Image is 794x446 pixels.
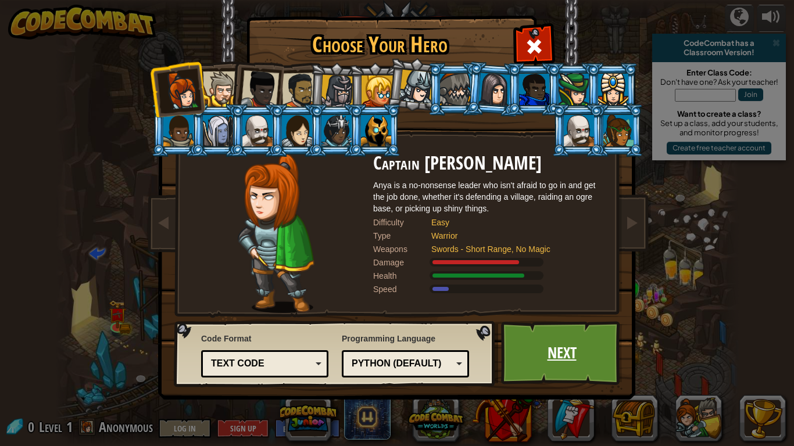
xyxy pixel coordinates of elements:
h2: Captain [PERSON_NAME] [373,153,606,174]
li: Sir Tharin Thunderfist [191,61,243,114]
li: Ritic the Cold [349,104,401,157]
li: Arryn Stonewall [151,104,203,157]
div: Python (Default) [352,357,452,371]
img: language-selector-background.png [174,321,498,387]
div: Gains 140% of listed Warrior armor health. [373,270,606,282]
li: Hattori Hanzō [385,56,443,114]
li: Illia Shieldsmith [270,104,322,157]
div: Warrior [431,230,594,242]
div: Text code [211,357,312,371]
span: Programming Language [342,333,469,344]
h1: Choose Your Hero [249,33,510,57]
li: Captain Anya Weston [149,60,206,117]
div: Damage [373,257,431,268]
li: Lady Ida Justheart [228,59,285,116]
li: Okar Stompfoot [552,104,604,157]
li: Okar Stompfoot [230,104,282,157]
div: Weapons [373,243,431,255]
li: Pender Spellbane [586,63,638,116]
div: Easy [431,217,594,228]
div: Type [373,230,431,242]
li: Amara Arrowhead [308,62,363,117]
div: Difficulty [373,217,431,228]
li: Gordon the Stalwart [507,63,559,116]
img: captain-pose.png [238,153,314,313]
div: Moves at 6 meters per second. [373,283,606,295]
li: Alejandro the Duelist [269,62,323,116]
div: Swords - Short Range, No Magic [431,243,594,255]
div: Speed [373,283,431,295]
li: Zana Woodheart [591,104,643,157]
li: Senick Steelclaw [428,63,480,116]
a: Next [501,321,623,385]
li: Usara Master Wizard [309,104,362,157]
li: Naria of the Leaf [546,63,599,116]
li: Omarn Brewstone [466,61,521,117]
span: Code Format [201,333,328,344]
div: Anya is a no-nonsense leader who isn't afraid to go in and get the job done, whether it's defendi... [373,179,606,214]
li: Miss Hushbaum [349,63,401,116]
li: Nalfar Cryptor [191,104,243,157]
div: Health [373,270,431,282]
div: Deals 120% of listed Warrior weapon damage. [373,257,606,268]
